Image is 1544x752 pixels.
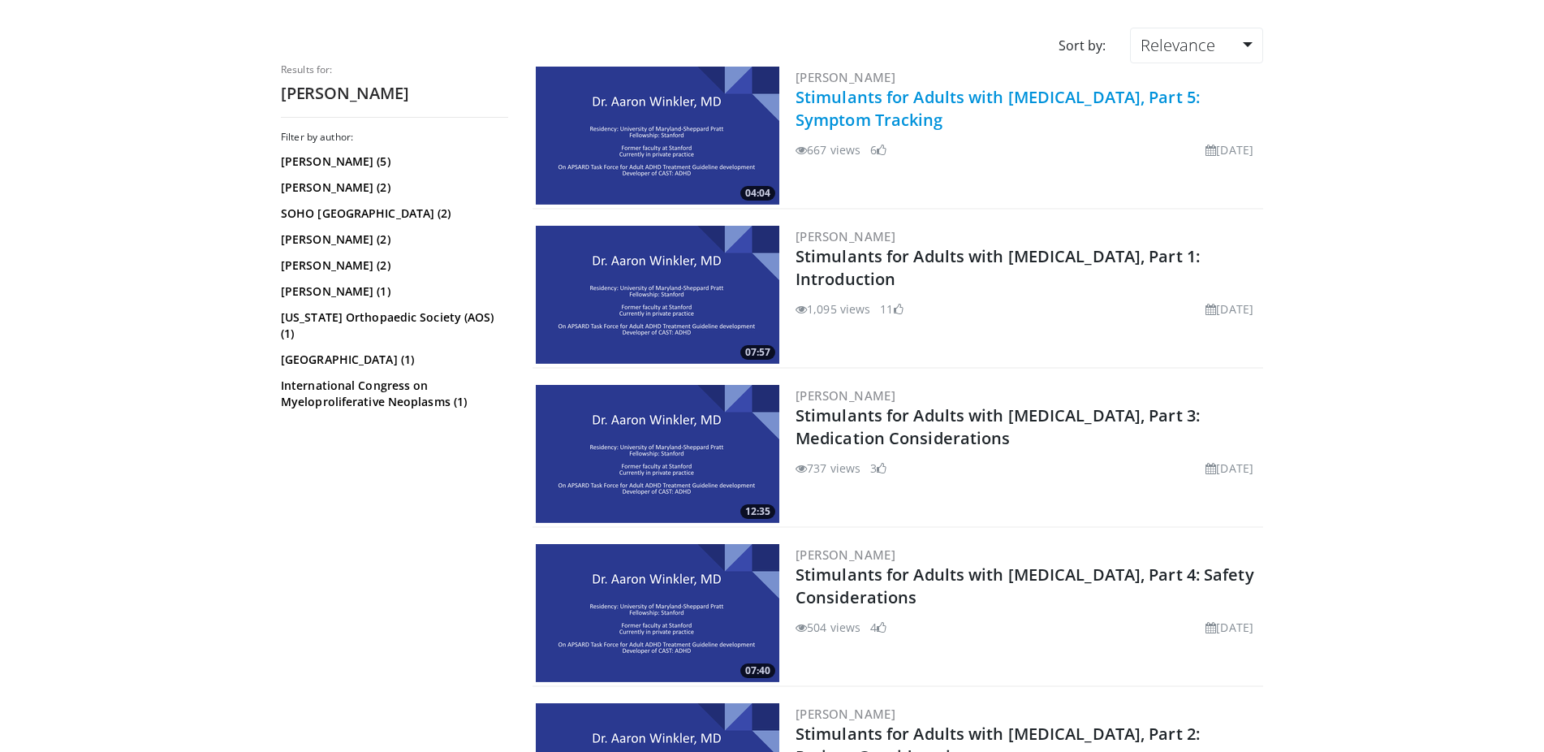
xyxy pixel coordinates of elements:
span: 07:40 [740,663,775,678]
a: Stimulants for Adults with [MEDICAL_DATA], Part 1: Introduction [796,245,1200,290]
li: 1,095 views [796,300,870,318]
li: 6 [870,141,886,158]
h2: [PERSON_NAME] [281,83,508,104]
li: [DATE] [1205,460,1253,477]
h3: Filter by author: [281,131,508,144]
span: 04:04 [740,186,775,201]
a: 04:04 [536,67,779,205]
a: [PERSON_NAME] (2) [281,231,504,248]
a: [US_STATE] Orthopaedic Society (AOS) (1) [281,309,504,342]
li: 737 views [796,460,860,477]
li: 504 views [796,619,860,636]
a: 12:35 [536,385,779,523]
a: [PERSON_NAME] [796,706,895,722]
a: International Congress on Myeloproliferative Neoplasms (1) [281,378,504,410]
span: 12:35 [740,504,775,519]
a: [PERSON_NAME] (2) [281,179,504,196]
a: [PERSON_NAME] (2) [281,257,504,274]
img: 98e66130-cee0-4957-87a8-5ed8d3d79bd9.png.300x170_q85_crop-smart_upscale.png [536,544,779,682]
div: Sort by: [1046,28,1118,63]
a: SOHO [GEOGRAPHIC_DATA] (2) [281,205,504,222]
a: Stimulants for Adults with [MEDICAL_DATA], Part 5: Symptom Tracking [796,86,1200,131]
a: [PERSON_NAME] [796,387,895,404]
li: [DATE] [1205,300,1253,318]
li: [DATE] [1205,141,1253,158]
li: 3 [870,460,886,477]
a: 07:40 [536,544,779,682]
a: [GEOGRAPHIC_DATA] (1) [281,352,504,368]
li: 667 views [796,141,860,158]
a: 07:57 [536,226,779,364]
a: Relevance [1130,28,1263,63]
img: a8eaa7ee-6157-4520-ad5b-4b4573f3e249.png.300x170_q85_crop-smart_upscale.png [536,385,779,523]
p: Results for: [281,63,508,76]
img: 1539b33f-31d3-4c40-9ad1-39a3e814e488.png.300x170_q85_crop-smart_upscale.png [536,226,779,364]
li: 11 [880,300,903,318]
a: [PERSON_NAME] [796,547,895,563]
a: Stimulants for Adults with [MEDICAL_DATA], Part 4: Safety Considerations [796,564,1254,608]
a: [PERSON_NAME] [796,69,895,85]
span: 07:57 [740,345,775,360]
a: [PERSON_NAME] [796,228,895,244]
span: Relevance [1141,34,1215,56]
a: [PERSON_NAME] (1) [281,283,504,300]
img: 5db3b48d-9af8-410c-a5b2-d4602c634a4a.png.300x170_q85_crop-smart_upscale.png [536,67,779,205]
a: [PERSON_NAME] (5) [281,153,504,170]
a: Stimulants for Adults with [MEDICAL_DATA], Part 3: Medication Considerations [796,404,1200,449]
li: 4 [870,619,886,636]
li: [DATE] [1205,619,1253,636]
